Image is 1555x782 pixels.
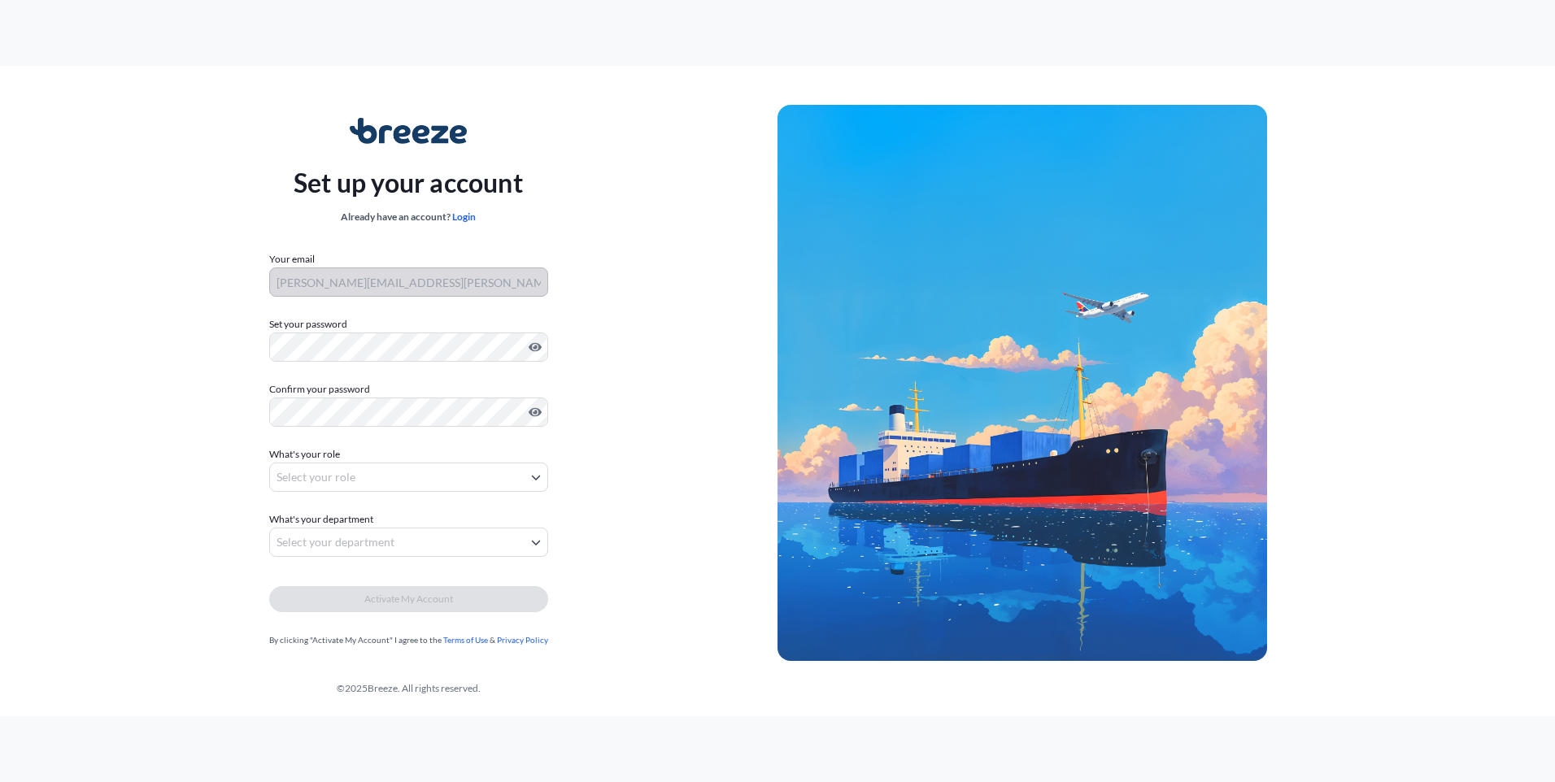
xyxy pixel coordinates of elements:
img: Ship illustration [777,105,1267,661]
span: What's your department [269,511,373,528]
label: Your email [269,251,315,267]
div: By clicking "Activate My Account" I agree to the & [269,632,548,648]
button: Select your role [269,463,548,492]
button: Show password [529,406,542,419]
img: Breeze [350,118,468,144]
label: Confirm your password [269,381,548,398]
a: Terms of Use [443,635,488,645]
div: Already have an account? [294,209,523,225]
button: Select your department [269,528,548,557]
span: Activate My Account [364,591,453,607]
label: Set your password [269,316,548,332]
span: Select your department [277,534,394,550]
a: Login [452,211,476,223]
div: © 2025 Breeze. All rights reserved. [39,680,777,697]
input: Your email address [269,267,548,297]
span: Select your role [277,469,355,485]
button: Activate My Account [269,586,548,612]
a: Privacy Policy [497,635,548,645]
span: What's your role [269,446,340,463]
button: Show password [529,341,542,354]
p: Set up your account [294,163,523,202]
